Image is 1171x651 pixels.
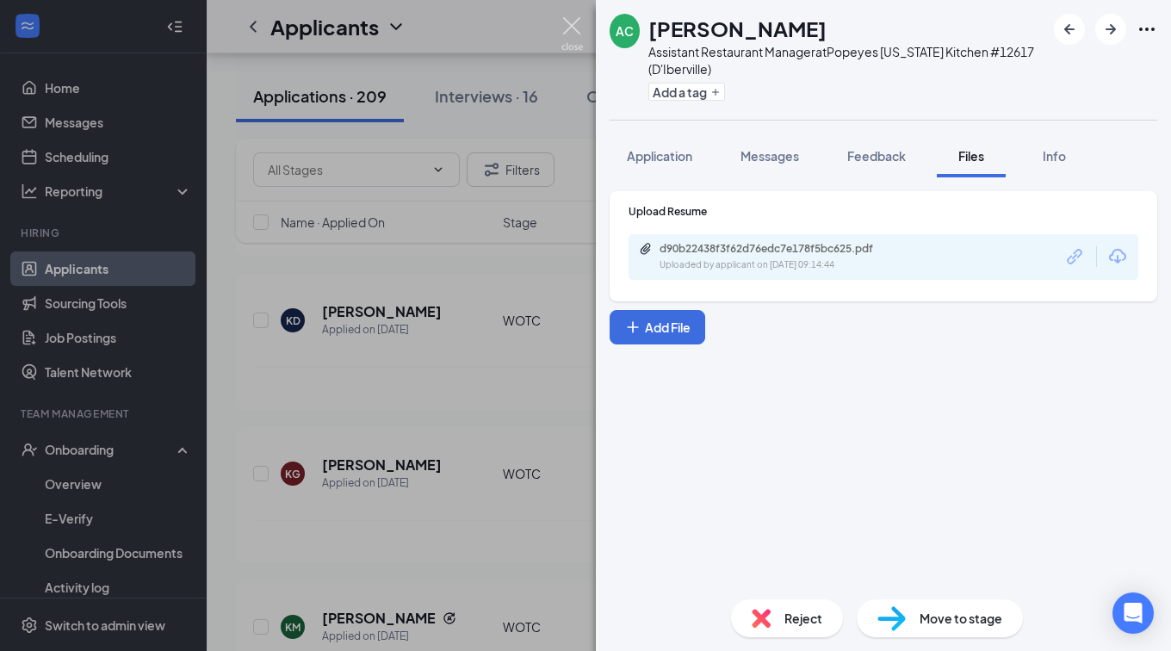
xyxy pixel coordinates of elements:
[1112,592,1154,634] div: Open Intercom Messenger
[610,310,705,344] button: Add FilePlus
[710,87,721,97] svg: Plus
[1137,19,1157,40] svg: Ellipses
[648,83,725,101] button: PlusAdd a tag
[784,609,822,628] span: Reject
[639,242,918,272] a: Paperclipd90b22438f3f62d76edc7e178f5bc625.pdfUploaded by applicant on [DATE] 09:14:44
[740,148,799,164] span: Messages
[847,148,906,164] span: Feedback
[648,14,827,43] h1: [PERSON_NAME]
[629,204,1138,219] div: Upload Resume
[639,242,653,256] svg: Paperclip
[1095,14,1126,45] button: ArrowRight
[627,148,692,164] span: Application
[660,242,901,256] div: d90b22438f3f62d76edc7e178f5bc625.pdf
[624,319,641,336] svg: Plus
[958,148,984,164] span: Files
[648,43,1045,77] div: Assistant Restaurant Manager at Popeyes [US_STATE] Kitchen #12617 (D'Iberville)
[1043,148,1066,164] span: Info
[616,22,634,40] div: AC
[1059,19,1080,40] svg: ArrowLeftNew
[1054,14,1085,45] button: ArrowLeftNew
[1100,19,1121,40] svg: ArrowRight
[1064,245,1087,268] svg: Link
[1107,246,1128,267] svg: Download
[920,609,1002,628] span: Move to stage
[660,258,918,272] div: Uploaded by applicant on [DATE] 09:14:44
